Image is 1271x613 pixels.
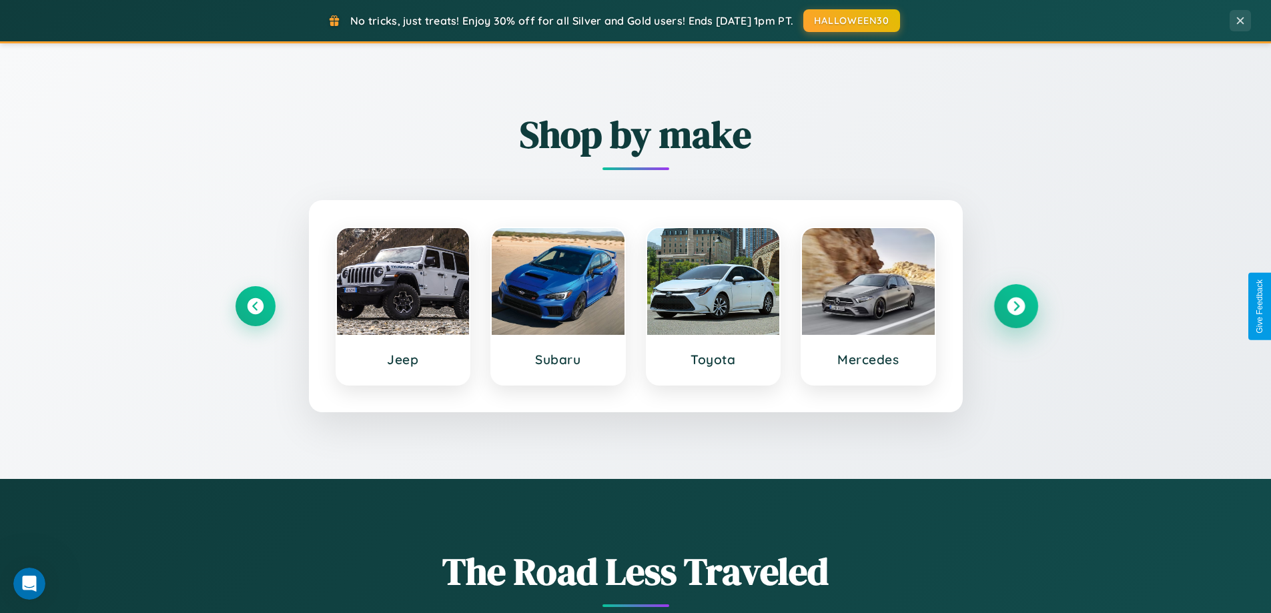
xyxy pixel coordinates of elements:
button: HALLOWEEN30 [803,9,900,32]
h3: Mercedes [815,352,921,368]
h3: Subaru [505,352,611,368]
iframe: Intercom live chat [13,568,45,600]
h1: The Road Less Traveled [236,546,1036,597]
h3: Toyota [661,352,767,368]
span: No tricks, just treats! Enjoy 30% off for all Silver and Gold users! Ends [DATE] 1pm PT. [350,14,793,27]
div: Give Feedback [1255,279,1264,334]
h3: Jeep [350,352,456,368]
h2: Shop by make [236,109,1036,160]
